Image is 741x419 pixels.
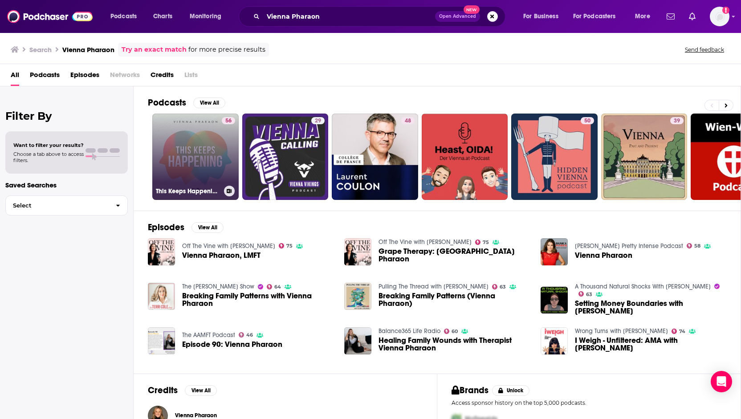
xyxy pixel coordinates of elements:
a: 74 [672,329,686,334]
a: 75 [279,243,293,248]
a: Breaking Family Patterns with Vienna Pharaon [182,292,334,307]
span: More [635,10,650,23]
h2: Episodes [148,222,184,233]
a: Vienna Pharaon, LMFT [182,252,261,259]
button: open menu [567,9,629,24]
span: Podcasts [110,10,137,23]
img: Podchaser - Follow, Share and Rate Podcasts [7,8,93,25]
a: Breaking Family Patterns (Vienna Pharaon) [344,283,371,310]
a: All [11,68,19,86]
a: A Thousand Natural Shocks With Gabe S. Dunn [575,283,711,290]
button: Send feedback [682,46,727,53]
button: open menu [517,9,570,24]
a: 46 [239,332,253,338]
a: 75 [475,240,489,245]
span: Charts [153,10,172,23]
a: I Weigh - Unfiltered: AMA with Vienna Pharaon [575,337,726,352]
button: open menu [629,9,661,24]
h2: Credits [148,385,178,396]
a: 58 [687,243,701,248]
span: 50 [584,117,590,126]
span: New [464,5,480,14]
h3: This Keeps Happening with Vienna Pharaon [156,187,220,195]
h2: Filter By [5,110,128,122]
button: View All [185,385,217,396]
span: Open Advanced [439,14,476,19]
a: Healing Family Wounds with Therapist Vienna Pharaon [344,327,371,354]
a: Off The Vine with Kaitlyn Bristowe [379,238,472,246]
a: Healing Family Wounds with Therapist Vienna Pharaon [379,337,530,352]
span: For Business [523,10,558,23]
a: 29 [311,117,325,124]
a: Show notifications dropdown [663,9,678,24]
a: Breaking Family Patterns (Vienna Pharaon) [379,292,530,307]
a: Try an exact match [122,45,187,55]
a: Setting Money Boundaries with Vienna Pharaon [575,300,726,315]
div: Open Intercom Messenger [711,371,732,392]
span: 75 [286,244,293,248]
a: 56 [222,117,235,124]
img: Vienna Pharaon, LMFT [148,238,175,265]
a: Off The Vine with Kaitlyn Bristowe [182,242,275,250]
span: I Weigh - Unfiltered: AMA with [PERSON_NAME] [575,337,726,352]
span: Want to filter your results? [13,142,84,148]
a: EpisodesView All [148,222,224,233]
img: Episode 90: Vienna Pharaon [148,327,175,354]
img: Grape Therapy: Vienna Pharaon [344,238,371,265]
div: Search podcasts, credits, & more... [247,6,514,27]
span: for more precise results [188,45,265,55]
span: Choose a tab above to access filters. [13,151,84,163]
a: The Terri Cole Show [182,283,254,290]
a: Danica Patrick Pretty Intense Podcast [575,242,683,250]
button: Show profile menu [710,7,729,26]
a: Grape Therapy: Vienna Pharaon [379,248,530,263]
span: Networks [110,68,140,86]
img: Breaking Family Patterns with Vienna Pharaon [148,283,175,310]
a: 56This Keeps Happening with Vienna Pharaon [152,114,239,200]
a: CreditsView All [148,385,217,396]
a: Pulling The Thread with Elise Loehnen [379,283,489,290]
span: 60 [452,330,458,334]
span: Select [6,203,109,208]
span: 46 [246,333,253,337]
p: Access sponsor history on the top 5,000 podcasts. [452,399,726,406]
button: View All [191,222,224,233]
span: Logged in as CaveHenricks [710,7,729,26]
span: 56 [225,117,232,126]
span: Credits [151,68,174,86]
a: Balance365 Life Radio [379,327,440,335]
a: Episode 90: Vienna Pharaon [182,341,282,348]
a: 50 [581,117,594,124]
span: 75 [483,240,489,244]
h3: Vienna Pharaon [62,45,114,54]
img: I Weigh - Unfiltered: AMA with Vienna Pharaon [541,327,568,354]
span: 74 [679,330,685,334]
span: 63 [500,285,506,289]
a: 63 [578,291,593,297]
a: Podcasts [30,68,60,86]
a: Vienna Pharaon [575,252,632,259]
svg: Add a profile image [722,7,729,14]
a: 39 [670,117,684,124]
button: Open AdvancedNew [435,11,480,22]
a: 63 [492,284,506,289]
span: Episodes [70,68,99,86]
button: Unlock [492,385,530,396]
img: Vienna Pharaon [541,238,568,265]
span: 63 [586,293,592,297]
a: Wrong Turns with Jameela Jamil [575,327,668,335]
button: open menu [104,9,148,24]
span: 39 [674,117,680,126]
span: 48 [405,117,411,126]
